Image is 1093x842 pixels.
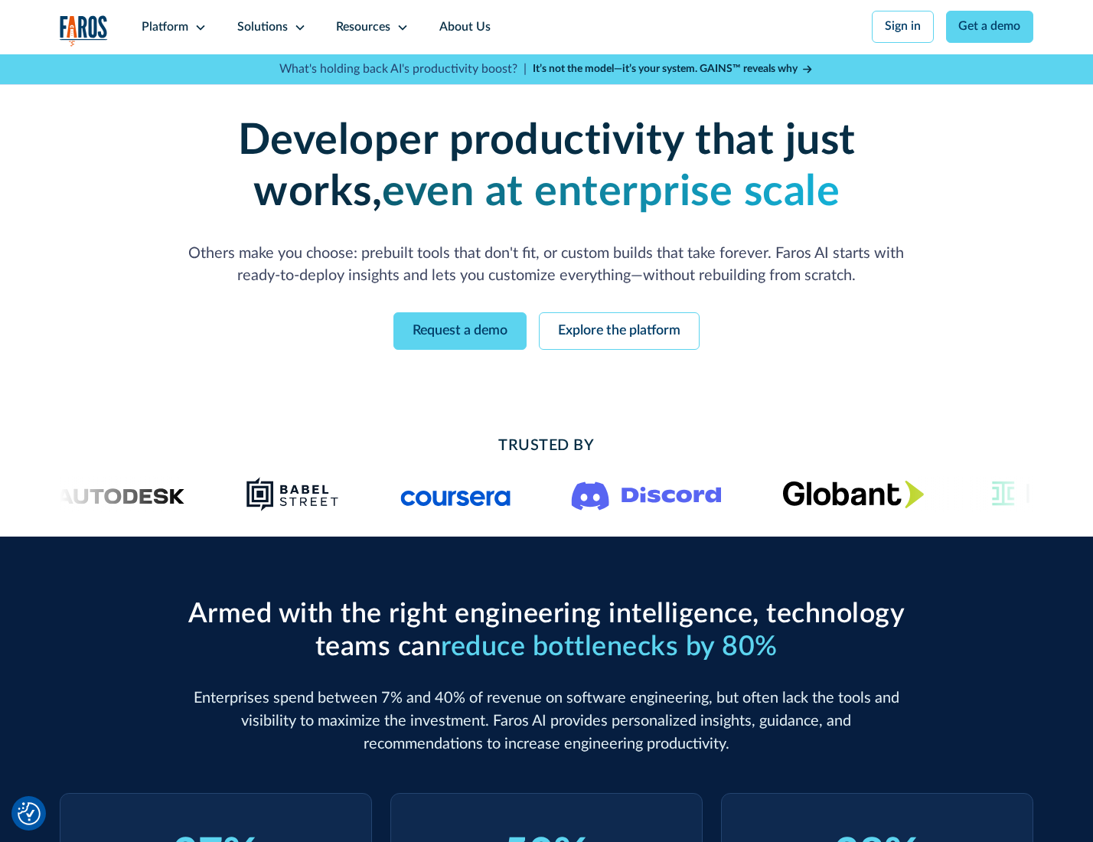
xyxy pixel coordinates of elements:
[60,15,109,47] a: home
[946,11,1034,43] a: Get a demo
[27,484,185,504] img: Logo of the design software company Autodesk.
[181,687,912,756] p: Enterprises spend between 7% and 40% of revenue on software engineering, but often lack the tools...
[142,18,188,37] div: Platform
[181,435,912,458] h2: Trusted By
[539,312,700,350] a: Explore the platform
[872,11,934,43] a: Sign in
[181,243,912,289] p: Others make you choose: prebuilt tools that don't fit, or custom builds that take forever. Faros ...
[400,482,511,507] img: Logo of the online learning platform Coursera.
[246,476,339,513] img: Babel Street logo png
[238,119,856,214] strong: Developer productivity that just works,
[18,802,41,825] button: Cookie Settings
[441,633,778,661] span: reduce bottlenecks by 80%
[18,802,41,825] img: Revisit consent button
[393,312,527,350] a: Request a demo
[382,171,840,214] strong: even at enterprise scale
[571,478,721,511] img: Logo of the communication platform Discord.
[60,15,109,47] img: Logo of the analytics and reporting company Faros.
[782,480,924,508] img: Globant's logo
[279,60,527,79] p: What's holding back AI's productivity boost? |
[533,64,798,74] strong: It’s not the model—it’s your system. GAINS™ reveals why
[533,61,814,77] a: It’s not the model—it’s your system. GAINS™ reveals why
[336,18,390,37] div: Resources
[237,18,288,37] div: Solutions
[181,598,912,664] h2: Armed with the right engineering intelligence, technology teams can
